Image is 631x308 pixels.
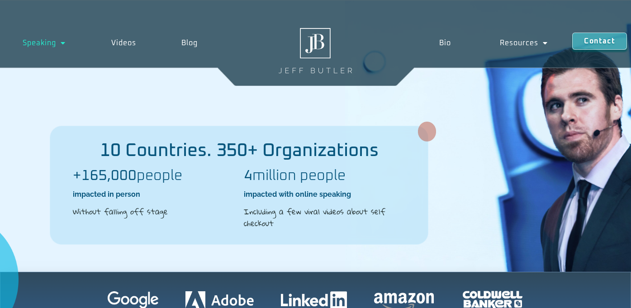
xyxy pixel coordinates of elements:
b: 4 [244,169,252,183]
nav: Menu [415,33,573,53]
a: Resources [475,33,572,53]
a: Bio [415,33,475,53]
h2: million people [244,169,406,183]
h2: 10 Countries. 350+ Organizations [50,142,428,160]
span: Contact [584,38,615,45]
h2: people [73,169,235,183]
a: Blog [159,33,221,53]
h2: impacted with online speaking [244,190,406,199]
h2: Including a few viral videos about self checkout [244,206,406,229]
a: Contact [572,33,626,50]
h2: impacted in person [73,190,235,199]
b: +165,000 [73,169,137,183]
a: Videos [89,33,159,53]
h2: Without falling off stage [73,206,235,218]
